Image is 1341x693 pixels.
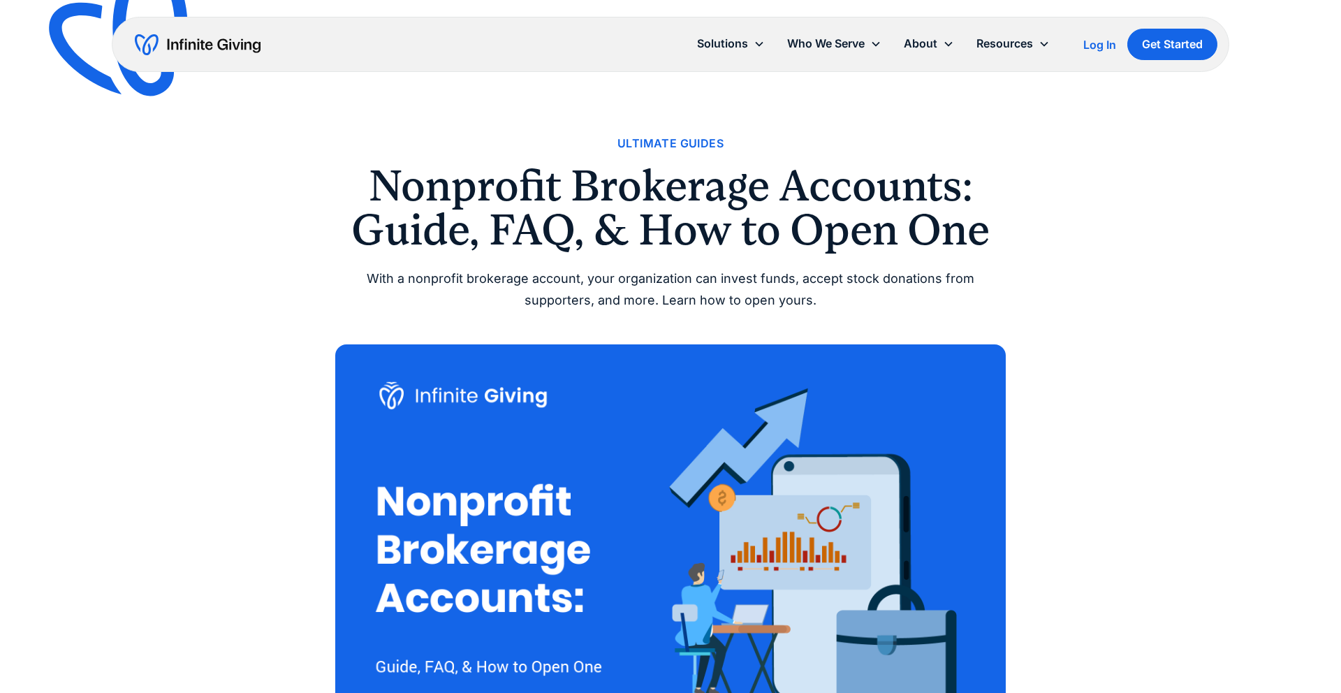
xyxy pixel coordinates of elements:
[697,34,748,53] div: Solutions
[1127,29,1217,60] a: Get Started
[893,29,965,59] div: About
[617,134,724,153] a: Ultimate Guides
[776,29,893,59] div: Who We Serve
[1083,36,1116,53] a: Log In
[904,34,937,53] div: About
[1083,39,1116,50] div: Log In
[976,34,1033,53] div: Resources
[135,34,261,56] a: home
[965,29,1061,59] div: Resources
[335,164,1006,251] h1: Nonprofit Brokerage Accounts: Guide, FAQ, & How to Open One
[335,268,1006,311] div: With a nonprofit brokerage account, your organization can invest funds, accept stock donations fr...
[787,34,865,53] div: Who We Serve
[686,29,776,59] div: Solutions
